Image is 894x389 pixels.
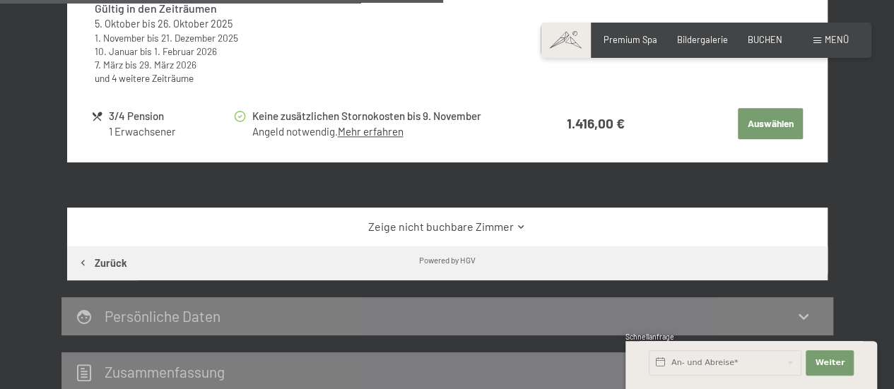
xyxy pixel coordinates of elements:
div: Angeld notwendig. [252,124,517,139]
a: und 4 weitere Zeiträume [95,72,194,84]
time: 07.03.2026 [95,59,123,71]
time: 26.10.2025 [158,18,233,30]
div: bis [95,31,263,44]
div: bis [95,44,263,58]
button: Zurück [67,246,138,280]
button: Weiter [806,350,854,376]
time: 01.11.2025 [95,32,145,44]
time: 10.01.2026 [95,45,138,57]
div: 3/4 Pension [109,108,233,124]
h2: Zusammen­fassung [105,363,225,381]
h2: Persönliche Daten [105,307,220,325]
a: Zeige nicht buchbare Zimmer [90,219,804,234]
button: Auswählen [738,108,803,139]
div: bis [95,58,263,71]
div: Keine zusätzlichen Stornokosten bis 9. November [252,108,517,124]
a: BUCHEN [748,34,782,45]
time: 29.03.2026 [139,59,196,71]
div: 1 Erwachsener [109,124,233,139]
strong: Gültig in den Zeiträumen [95,1,217,15]
span: Weiter [815,357,845,369]
div: bis [95,17,263,31]
span: Schnellanfrage [625,333,674,341]
time: 01.02.2026 [154,45,217,57]
time: 21.12.2025 [161,32,238,44]
a: Mehr erfahren [337,125,403,138]
a: Premium Spa [604,34,657,45]
span: Menü [825,34,849,45]
a: Bildergalerie [677,34,728,45]
time: 05.10.2025 [95,18,140,30]
strong: 1.416,00 € [567,115,625,131]
div: Powered by HGV [419,254,476,265]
